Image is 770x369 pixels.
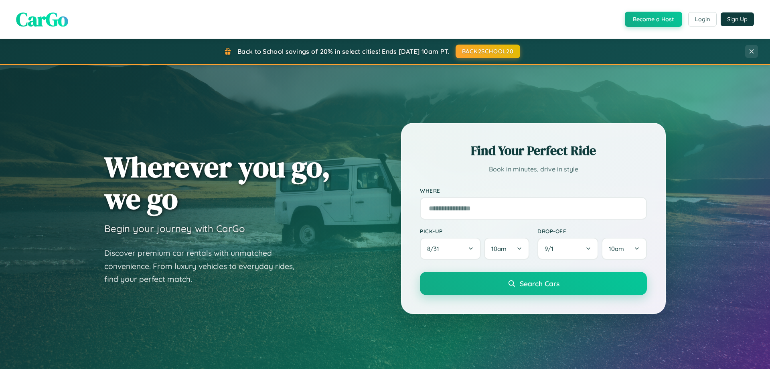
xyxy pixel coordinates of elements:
span: 9 / 1 [545,245,557,253]
button: Sign Up [721,12,754,26]
span: Back to School savings of 20% in select cities! Ends [DATE] 10am PT. [237,47,449,55]
button: 10am [484,238,529,260]
h2: Find Your Perfect Ride [420,142,647,159]
span: Search Cars [520,279,559,288]
label: Where [420,187,647,194]
h1: Wherever you go, we go [104,151,330,214]
button: Login [688,12,717,27]
button: 10am [602,238,647,260]
button: Search Cars [420,272,647,295]
span: 10am [609,245,624,253]
span: 10am [491,245,507,253]
label: Drop-off [537,228,647,234]
h3: Begin your journey with CarGo [104,222,245,234]
button: 9/1 [537,238,598,260]
p: Book in minutes, drive in style [420,163,647,175]
span: 8 / 31 [427,245,443,253]
button: BACK2SCHOOL20 [456,45,520,58]
span: CarGo [16,6,68,33]
button: Become a Host [625,12,682,27]
p: Discover premium car rentals with unmatched convenience. From luxury vehicles to everyday rides, ... [104,247,305,286]
label: Pick-up [420,228,529,234]
button: 8/31 [420,238,481,260]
